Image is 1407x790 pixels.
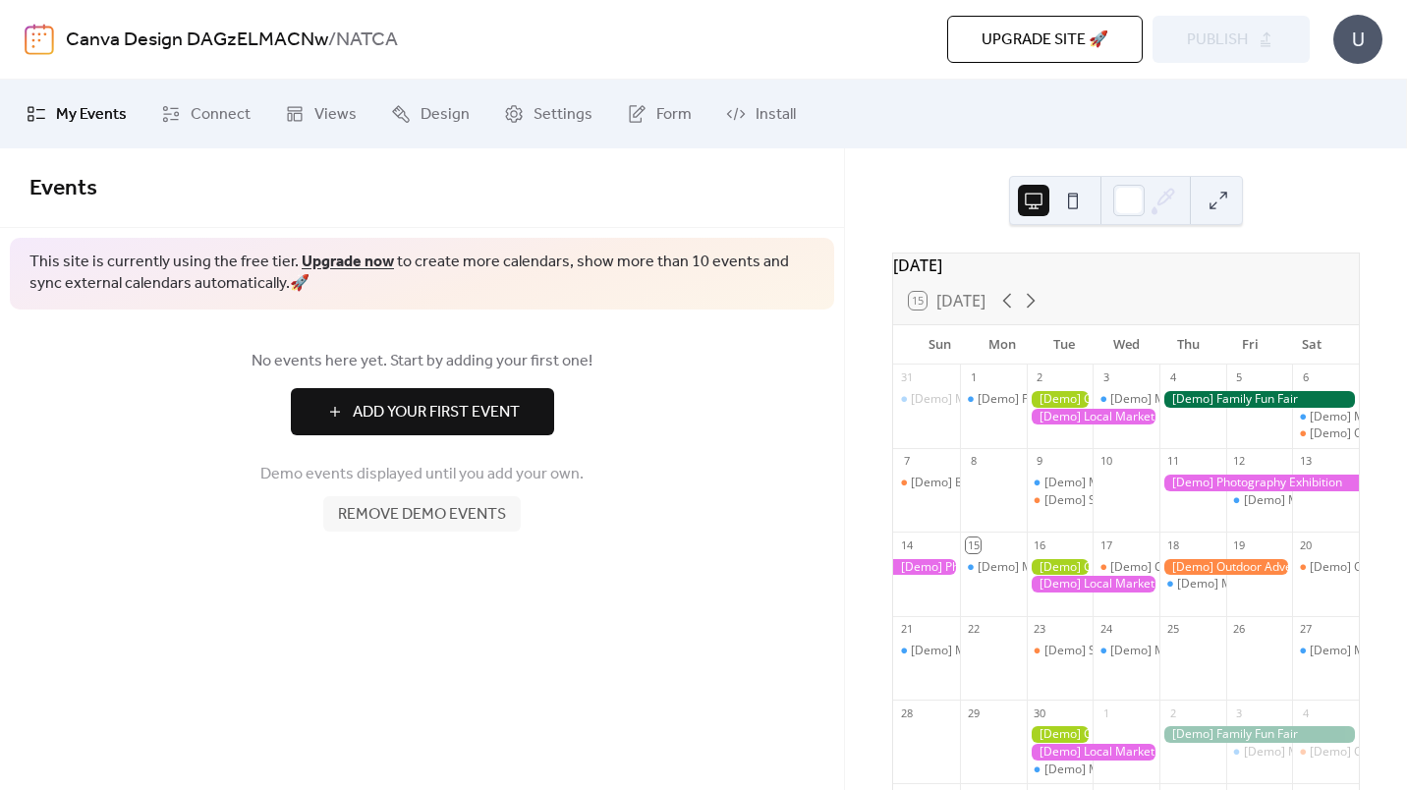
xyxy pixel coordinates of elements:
[899,622,914,637] div: 21
[899,537,914,552] div: 14
[1098,622,1113,637] div: 24
[971,325,1033,365] div: Mon
[1165,454,1180,469] div: 11
[911,391,1060,408] div: [Demo] Morning Yoga Bliss
[1093,643,1159,659] div: [Demo] Morning Yoga Bliss
[489,87,607,141] a: Settings
[1027,475,1094,491] div: [Demo] Morning Yoga Bliss
[1292,425,1359,442] div: [Demo] Open Mic Night
[376,87,484,141] a: Design
[338,503,506,527] span: Remove demo events
[1033,370,1047,385] div: 2
[1232,454,1247,469] div: 12
[960,559,1027,576] div: [Demo] Morning Yoga Bliss
[1159,391,1359,408] div: [Demo] Family Fun Fair
[146,87,265,141] a: Connect
[270,87,371,141] a: Views
[966,454,981,469] div: 8
[656,103,692,127] span: Form
[1033,325,1095,365] div: Tue
[960,391,1027,408] div: [Demo] Fitness Bootcamp
[56,103,127,127] span: My Events
[899,454,914,469] div: 7
[1298,537,1313,552] div: 20
[893,254,1359,277] div: [DATE]
[191,103,251,127] span: Connect
[1333,15,1382,64] div: U
[1027,762,1094,778] div: [Demo] Morning Yoga Bliss
[66,22,328,59] a: Canva Design DAGzELMACNw
[1157,325,1219,365] div: Thu
[1096,325,1157,365] div: Wed
[899,370,914,385] div: 31
[1292,744,1359,761] div: [Demo] Open Mic Night
[756,103,796,127] span: Install
[1033,705,1047,720] div: 30
[1033,622,1047,637] div: 23
[1159,726,1359,743] div: [Demo] Family Fun Fair
[29,252,815,296] span: This site is currently using the free tier. to create more calendars, show more than 10 events an...
[1232,537,1247,552] div: 19
[1298,622,1313,637] div: 27
[1281,325,1343,365] div: Sat
[302,247,394,277] a: Upgrade now
[1244,744,1393,761] div: [Demo] Morning Yoga Bliss
[899,705,914,720] div: 28
[314,103,357,127] span: Views
[1219,325,1281,365] div: Fri
[909,325,971,365] div: Sun
[1232,705,1247,720] div: 3
[1044,643,1192,659] div: [Demo] Seniors' Social Tea
[1098,705,1113,720] div: 1
[1027,576,1159,592] div: [Demo] Local Market
[1044,492,1192,509] div: [Demo] Seniors' Social Tea
[1292,409,1359,425] div: [Demo] Morning Yoga Bliss
[1226,492,1293,509] div: [Demo] Morning Yoga Bliss
[893,475,960,491] div: [Demo] Book Club Gathering
[612,87,706,141] a: Form
[1044,762,1194,778] div: [Demo] Morning Yoga Bliss
[1044,475,1194,491] div: [Demo] Morning Yoga Bliss
[966,537,981,552] div: 15
[711,87,811,141] a: Install
[893,391,960,408] div: [Demo] Morning Yoga Bliss
[1110,391,1260,408] div: [Demo] Morning Yoga Bliss
[1027,391,1094,408] div: [Demo] Gardening Workshop
[12,87,141,141] a: My Events
[353,401,520,424] span: Add Your First Event
[1093,391,1159,408] div: [Demo] Morning Yoga Bliss
[1027,643,1094,659] div: [Demo] Seniors' Social Tea
[1292,559,1359,576] div: [Demo] Open Mic Night
[1165,370,1180,385] div: 4
[1110,559,1279,576] div: [Demo] Culinary Cooking Class
[966,622,981,637] div: 22
[291,388,554,435] button: Add Your First Event
[978,391,1119,408] div: [Demo] Fitness Bootcamp
[1159,475,1359,491] div: [Demo] Photography Exhibition
[893,559,960,576] div: [Demo] Photography Exhibition
[25,24,54,55] img: logo
[1098,370,1113,385] div: 3
[911,643,1060,659] div: [Demo] Morning Yoga Bliss
[1298,454,1313,469] div: 13
[29,388,815,435] a: Add Your First Event
[323,496,521,532] button: Remove demo events
[1098,537,1113,552] div: 17
[1033,454,1047,469] div: 9
[534,103,592,127] span: Settings
[336,22,398,59] b: NATCA
[1027,409,1159,425] div: [Demo] Local Market
[1232,370,1247,385] div: 5
[1177,576,1326,592] div: [Demo] Morning Yoga Bliss
[1027,559,1094,576] div: [Demo] Gardening Workshop
[947,16,1143,63] button: Upgrade site 🚀
[1226,744,1293,761] div: [Demo] Morning Yoga Bliss
[1093,559,1159,576] div: [Demo] Culinary Cooking Class
[982,28,1108,52] span: Upgrade site 🚀
[978,559,1127,576] div: [Demo] Morning Yoga Bliss
[1292,643,1359,659] div: [Demo] Morning Yoga Bliss
[1110,643,1260,659] div: [Demo] Morning Yoga Bliss
[421,103,470,127] span: Design
[260,463,584,486] span: Demo events displayed until you add your own.
[1027,726,1094,743] div: [Demo] Gardening Workshop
